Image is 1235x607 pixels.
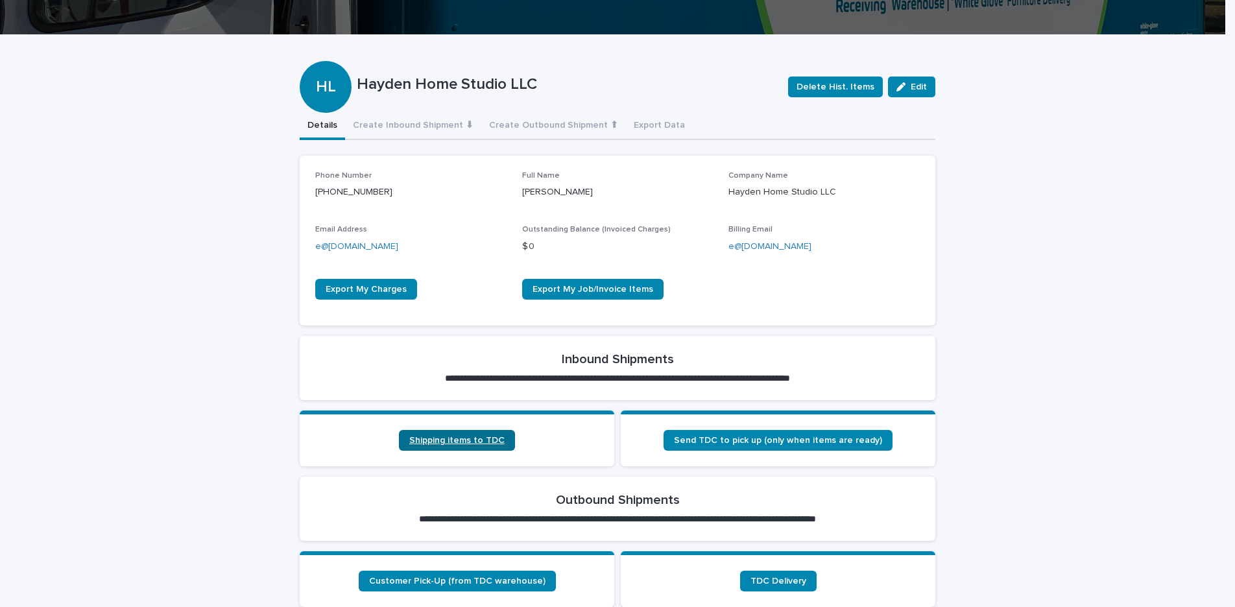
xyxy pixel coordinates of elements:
[359,571,556,591] a: Customer Pick-Up (from TDC warehouse)
[728,185,920,199] p: Hayden Home Studio LLC
[315,226,367,233] span: Email Address
[315,187,392,196] a: [PHONE_NUMBER]
[728,172,788,180] span: Company Name
[797,80,874,93] span: Delete Hist. Items
[788,77,883,97] button: Delete Hist. Items
[481,113,626,140] button: Create Outbound Shipment ⬆
[315,242,398,251] a: e@[DOMAIN_NAME]
[300,26,352,97] div: HL
[315,279,417,300] a: Export My Charges
[369,577,546,586] span: Customer Pick-Up (from TDC warehouse)
[345,113,481,140] button: Create Inbound Shipment ⬇
[674,436,882,445] span: Send TDC to pick up (only when items are ready)
[740,571,817,591] a: TDC Delivery
[626,113,693,140] button: Export Data
[556,492,680,508] h2: Outbound Shipments
[664,430,893,451] a: Send TDC to pick up (only when items are ready)
[911,82,927,91] span: Edit
[326,285,407,294] span: Export My Charges
[315,172,372,180] span: Phone Number
[728,226,773,233] span: Billing Email
[409,436,505,445] span: Shipping items to TDC
[522,226,671,233] span: Outstanding Balance (Invoiced Charges)
[300,113,345,140] button: Details
[522,240,713,254] p: $ 0
[522,185,713,199] p: [PERSON_NAME]
[357,75,778,94] p: Hayden Home Studio LLC
[728,242,811,251] a: e@[DOMAIN_NAME]
[750,577,806,586] span: TDC Delivery
[888,77,935,97] button: Edit
[533,285,653,294] span: Export My Job/Invoice Items
[562,351,674,367] h2: Inbound Shipments
[522,279,664,300] a: Export My Job/Invoice Items
[522,172,560,180] span: Full Name
[399,430,515,451] a: Shipping items to TDC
